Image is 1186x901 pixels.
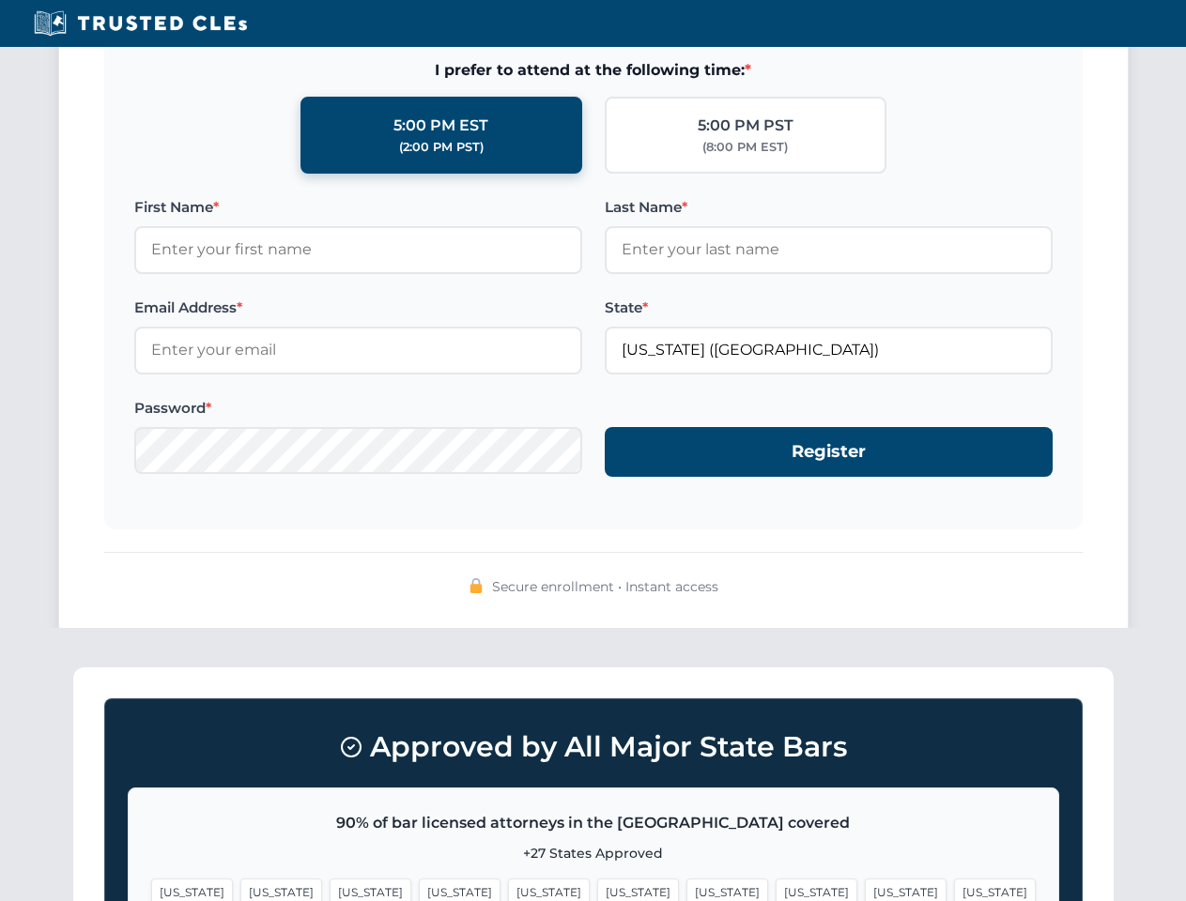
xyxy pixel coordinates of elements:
[151,843,1036,863] p: +27 States Approved
[469,578,484,593] img: 🔒
[28,9,253,38] img: Trusted CLEs
[492,576,718,597] span: Secure enrollment • Instant access
[605,226,1053,273] input: Enter your last name
[134,397,582,420] label: Password
[605,327,1053,374] input: Florida (FL)
[134,196,582,219] label: First Name
[151,811,1036,835] p: 90% of bar licensed attorneys in the [GEOGRAPHIC_DATA] covered
[698,114,793,138] div: 5:00 PM PST
[393,114,488,138] div: 5:00 PM EST
[134,226,582,273] input: Enter your first name
[605,297,1053,319] label: State
[605,196,1053,219] label: Last Name
[134,58,1053,83] span: I prefer to attend at the following time:
[134,297,582,319] label: Email Address
[702,138,788,157] div: (8:00 PM EST)
[128,722,1059,772] h3: Approved by All Major State Bars
[605,427,1053,477] button: Register
[134,327,582,374] input: Enter your email
[399,138,484,157] div: (2:00 PM PST)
